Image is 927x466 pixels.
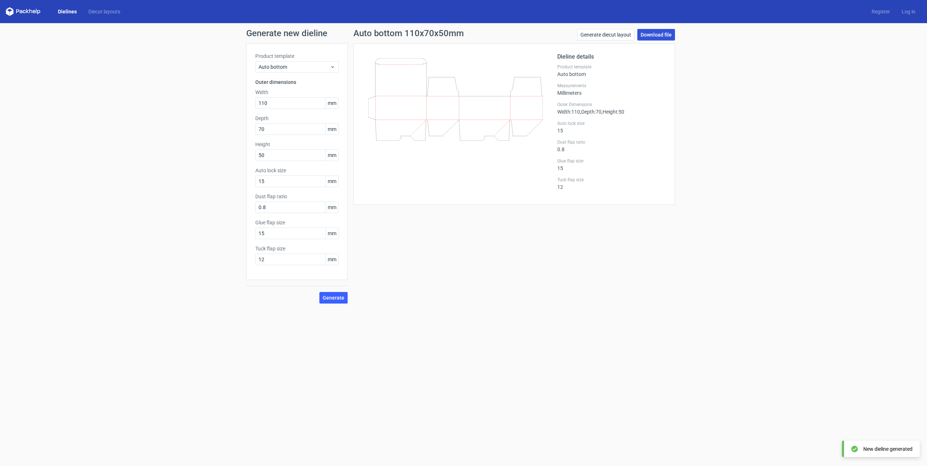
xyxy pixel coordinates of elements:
[326,228,338,239] span: mm
[83,8,126,15] a: Diecut layouts
[255,89,339,96] label: Width
[255,245,339,252] label: Tuck flap size
[52,8,83,15] a: Dielines
[255,141,339,148] label: Height
[557,64,666,70] label: Product template
[255,79,339,86] h3: Outer dimensions
[557,158,666,171] div: 15
[866,8,896,15] a: Register
[319,292,348,304] button: Generate
[326,176,338,187] span: mm
[255,167,339,174] label: Auto lock size
[557,83,666,96] div: Millimeters
[863,445,913,453] div: New dieline generated
[255,219,339,226] label: Glue flap size
[557,158,666,164] label: Glue flap size
[896,8,921,15] a: Log in
[580,109,601,115] span: , Depth : 70
[557,102,666,107] label: Outer Dimensions
[637,29,675,41] a: Download file
[577,29,634,41] a: Generate diecut layout
[326,254,338,265] span: mm
[557,120,666,126] label: Auto lock size
[353,29,464,38] h1: Auto bottom 110x70x50mm
[601,109,624,115] span: , Height : 50
[557,83,666,89] label: Measurements
[323,295,344,300] span: Generate
[557,109,580,115] span: Width : 110
[557,139,666,145] label: Dust flap ratio
[326,202,338,213] span: mm
[557,177,666,190] div: 12
[326,124,338,135] span: mm
[326,150,338,161] span: mm
[255,115,339,122] label: Depth
[246,29,681,38] h1: Generate new dieline
[259,63,330,71] span: Auto bottom
[255,52,339,60] label: Product template
[557,177,666,183] label: Tuck flap size
[557,139,666,152] div: 0.8
[255,193,339,200] label: Dust flap ratio
[557,52,666,61] h2: Dieline details
[557,120,666,134] div: 15
[557,64,666,77] div: Auto bottom
[326,98,338,109] span: mm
